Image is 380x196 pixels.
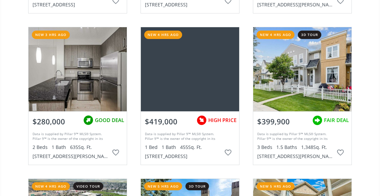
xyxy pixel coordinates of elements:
span: 3 Beds [257,144,272,151]
span: $419,000 [145,116,177,127]
img: rating icon [195,114,208,127]
span: 1,348 Sq. Ft. [301,144,327,151]
span: FAIR DEAL [324,117,349,124]
div: [STREET_ADDRESS] [33,1,109,8]
div: 3d tour [298,31,321,39]
span: 1 Bath [52,144,66,151]
div: Data is supplied by Pillar 9™ MLS® System. Pillar 9™ is the owner of the copyright in its MLS® Sy... [145,131,221,142]
a: new 4 hrs ago3d tour$399,900rating iconFAIR DEALData is supplied by Pillar 9™ MLS® System. Pillar... [246,20,359,171]
div: 8230 Broadcast Avenue #402, Calgary, AB T3H 6M1 [141,27,239,111]
div: video tour [73,182,103,190]
span: 2 Beds [33,144,48,151]
span: 1.5 Baths [276,144,297,151]
div: new 4 hrs ago [257,31,294,39]
a: new 3 hrs ago$280,000rating iconGOOD DEALData is supplied by Pillar 9™ MLS® System. Pillar 9™ is ... [21,20,134,171]
div: new 5 hrs ago [144,182,182,190]
div: [STREET_ADDRESS][PERSON_NAME] [257,153,333,160]
span: HIGH PRICE [208,117,236,124]
div: Data is supplied by Pillar 9™ MLS® System. Pillar 9™ is the owner of the copyright in its MLS® Sy... [257,131,333,142]
span: $399,900 [257,116,290,127]
div: [STREET_ADDRESS] [145,1,221,8]
div: [STREET_ADDRESS] [145,153,221,160]
div: [STREET_ADDRESS][PERSON_NAME] [257,1,333,8]
div: [STREET_ADDRESS][PERSON_NAME] [33,153,109,160]
span: 635 Sq. Ft. [70,144,92,151]
img: rating icon [82,114,95,127]
span: 1 Bed [145,144,158,151]
span: 455 Sq. Ft. [180,144,202,151]
div: Data is supplied by Pillar 9™ MLS® System. Pillar 9™ is the owner of the copyright in its MLS® Sy... [33,131,109,142]
div: new 3 hrs ago [32,31,70,39]
div: new 4 hrs ago [144,31,182,39]
img: rating icon [311,114,324,127]
div: new 5 hrs ago [257,182,294,190]
span: $280,000 [33,116,65,127]
span: GOOD DEAL [95,117,124,124]
div: 268 Mckenzie Towne Link SE, Calgary, AB T2Z 4E8 [253,27,351,111]
div: 402 Marquis Lane SE #205, Calgary, AB T3M 1M6 [29,27,127,111]
span: 1 Bath [162,144,176,151]
a: new 4 hrs ago$419,000rating iconHIGH PRICEData is supplied by Pillar 9™ MLS® System. Pillar 9™ is... [134,20,246,171]
div: new 4 hrs ago [32,182,70,190]
div: 3d tour [185,182,209,190]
